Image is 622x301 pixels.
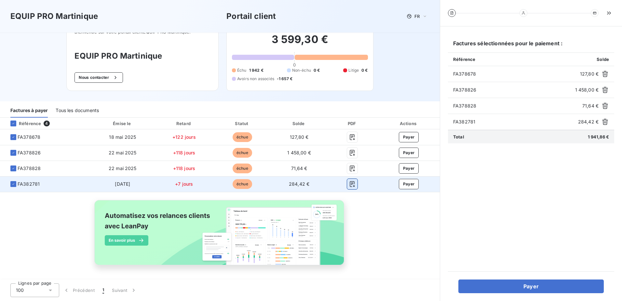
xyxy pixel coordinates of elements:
[74,50,210,62] h3: EQUIP PRO Martinique
[88,196,351,276] img: banner
[272,120,326,127] div: Solde
[597,57,609,62] span: Solde
[453,103,580,109] span: FA378828
[175,181,193,187] span: +7 jours
[10,10,98,22] h3: EQUIP PRO Martinique
[399,163,419,174] button: Payer
[173,165,196,171] span: +118 jours
[399,132,419,142] button: Payer
[232,33,368,52] h2: 3 599,30 €
[290,134,308,140] span: 127,80 €
[453,134,464,139] span: Total
[115,181,130,187] span: [DATE]
[233,164,252,173] span: échue
[92,120,153,127] div: Émise le
[109,150,137,155] span: 22 mai 2025
[453,57,475,62] span: Référence
[226,10,276,22] h3: Portail client
[5,121,41,126] div: Référence
[329,120,376,127] div: PDF
[109,165,137,171] span: 22 mai 2025
[109,134,136,140] span: 18 mai 2025
[588,134,609,139] span: 1 941,86 €
[18,134,40,140] span: FA378678
[289,181,309,187] span: 284,42 €
[249,67,264,73] span: 1 942 €
[458,279,604,293] button: Payer
[16,287,24,294] span: 100
[44,121,49,126] span: 4
[237,76,274,82] span: Avoirs non associés
[18,181,40,187] span: FA382781
[291,165,307,171] span: 71,64 €
[18,165,41,172] span: FA378828
[453,119,575,125] span: FA382781
[578,119,599,125] span: 284,42 €
[379,120,439,127] div: Actions
[399,179,419,189] button: Payer
[237,67,247,73] span: Échu
[399,148,419,158] button: Payer
[233,132,252,142] span: échue
[314,67,320,73] span: 0 €
[293,62,296,67] span: 0
[215,120,270,127] div: Statut
[453,87,573,93] span: FA378826
[56,104,99,118] div: Tous les documents
[448,39,614,52] h6: Factures sélectionnées pour le paiement :
[453,71,577,77] span: FA378678
[233,148,252,158] span: échue
[277,76,292,82] span: -1 657 €
[414,14,420,19] span: FR
[156,120,212,127] div: Retard
[173,150,196,155] span: +118 jours
[348,67,359,73] span: Litige
[580,71,599,77] span: 127,80 €
[361,67,368,73] span: 0 €
[59,283,99,297] button: Précédent
[172,134,196,140] span: +122 jours
[74,72,123,83] button: Nous contacter
[10,104,48,118] div: Factures à payer
[99,283,108,297] button: 1
[108,283,141,297] button: Suivant
[575,87,599,93] span: 1 458,00 €
[292,67,311,73] span: Non-échu
[582,103,599,109] span: 71,64 €
[102,287,104,294] span: 1
[233,179,252,189] span: échue
[287,150,311,155] span: 1 458,00 €
[18,150,41,156] span: FA378826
